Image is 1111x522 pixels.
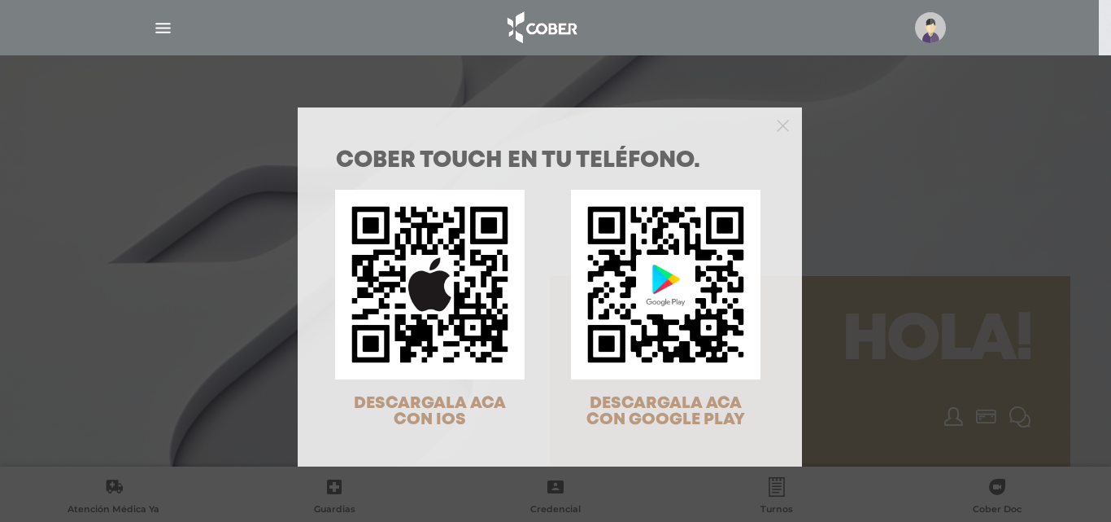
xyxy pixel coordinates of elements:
span: DESCARGALA ACA CON IOS [354,396,506,428]
img: qr-code [335,190,525,379]
span: DESCARGALA ACA CON GOOGLE PLAY [586,396,745,428]
img: qr-code [571,190,760,379]
h1: COBER TOUCH en tu teléfono. [336,150,764,173]
button: Close [777,117,789,132]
